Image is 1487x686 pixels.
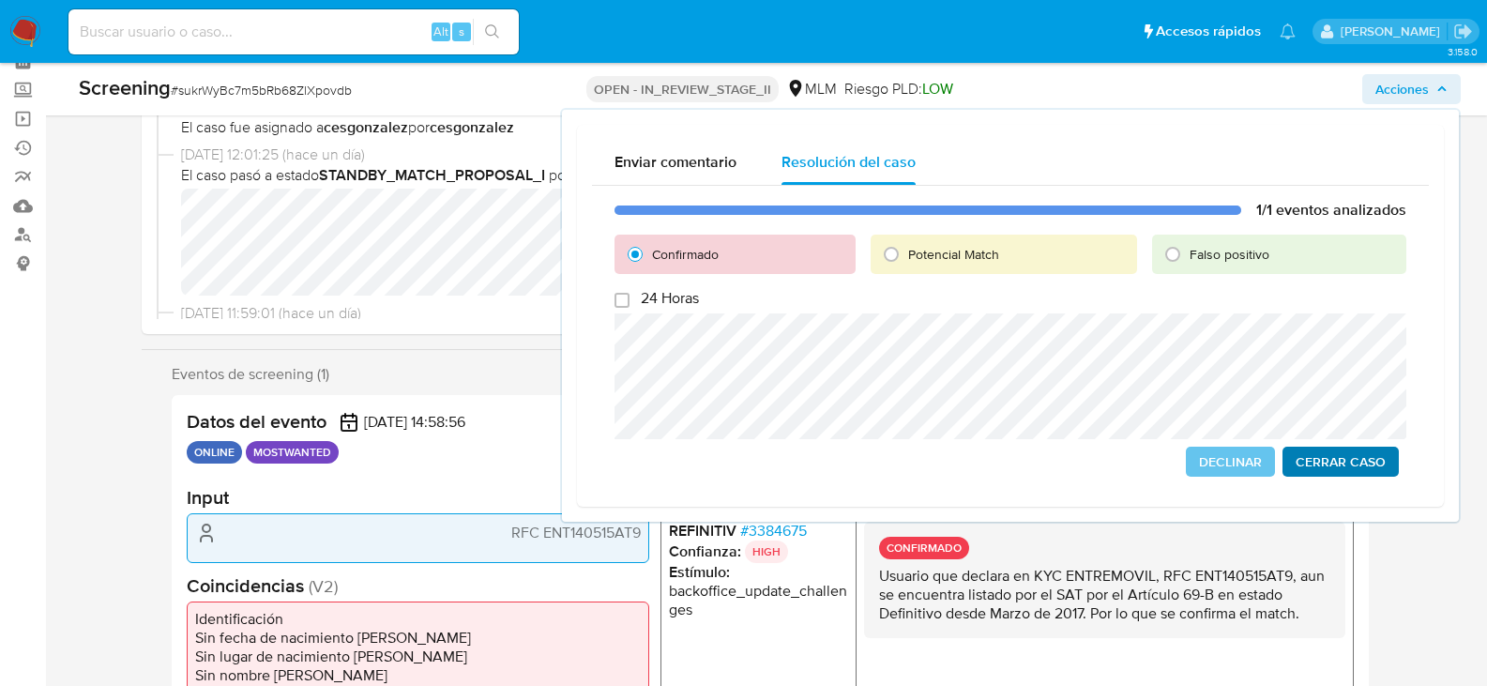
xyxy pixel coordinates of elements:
[79,72,171,102] b: Screening
[1362,74,1461,104] button: Acciones
[1280,23,1296,39] a: Notificaciones
[1156,22,1261,41] span: Accesos rápidos
[1375,74,1429,104] span: Acciones
[181,303,1376,324] span: [DATE] 11:59:01 (hace un día)
[171,81,352,99] span: # sukrWyBc7m5bRb68ZlXpovdb
[615,293,630,308] input: 24 Horas
[1341,23,1447,40] p: cesar.gonzalez@mercadolibre.com.mx
[781,151,916,173] span: Resolución del caso
[319,164,545,186] b: STANDBY_MATCH_PROPOSAL_I
[844,79,953,99] span: Riesgo PLD:
[181,117,1376,138] span: El caso fue asignado a por
[1186,447,1275,477] button: Declinar
[1199,449,1262,475] span: Declinar
[181,145,1376,165] span: [DATE] 12:01:25 (hace un día)
[615,151,736,173] span: Enviar comentario
[459,23,464,40] span: s
[1256,201,1406,220] h1: 1/1 eventos analizados
[181,165,1376,186] span: El caso pasó a estado por
[1453,22,1473,41] a: Salir
[1282,447,1399,477] button: Cerrar Caso
[1296,449,1386,475] span: Cerrar Caso
[652,245,719,264] span: Confirmado
[68,20,519,44] input: Buscar usuario o caso...
[786,79,837,99] div: MLM
[908,245,999,264] span: Potencial Match
[586,76,779,102] p: OPEN - IN_REVIEW_STAGE_II
[641,289,699,308] span: 24 Horas
[473,19,511,45] button: search-icon
[1448,44,1478,59] span: 3.158.0
[324,116,408,138] b: cesgonzalez
[1190,245,1269,264] span: Falso positivo
[430,116,514,138] b: cesgonzalez
[922,78,953,99] span: LOW
[433,23,448,40] span: Alt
